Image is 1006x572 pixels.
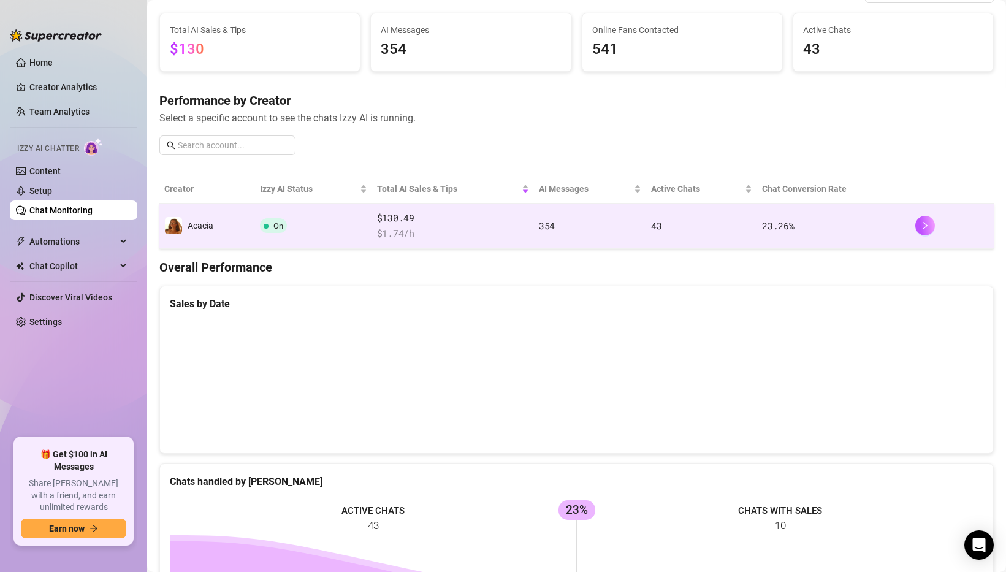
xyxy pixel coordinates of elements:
[10,29,102,42] img: logo-BBDzfeDw.svg
[381,38,561,61] span: 354
[260,182,357,196] span: Izzy AI Status
[381,23,561,37] span: AI Messages
[964,530,994,560] div: Open Intercom Messenger
[159,110,994,126] span: Select a specific account to see the chats Izzy AI is running.
[29,186,52,196] a: Setup
[90,524,98,533] span: arrow-right
[29,256,116,276] span: Chat Copilot
[165,217,182,234] img: Acacia
[377,211,529,226] span: $130.49
[539,182,631,196] span: AI Messages
[29,317,62,327] a: Settings
[170,40,204,58] span: $130
[29,292,112,302] a: Discover Viral Videos
[49,524,85,533] span: Earn now
[372,175,534,204] th: Total AI Sales & Tips
[921,221,929,230] span: right
[17,143,79,154] span: Izzy AI Chatter
[188,221,213,231] span: Acacia
[21,478,126,514] span: Share [PERSON_NAME] with a friend, and earn unlimited rewards
[29,166,61,176] a: Content
[646,175,757,204] th: Active Chats
[159,175,255,204] th: Creator
[539,219,555,232] span: 354
[16,237,26,246] span: thunderbolt
[534,175,646,204] th: AI Messages
[29,77,128,97] a: Creator Analytics
[273,221,283,231] span: On
[377,226,529,241] span: $ 1.74 /h
[29,232,116,251] span: Automations
[170,296,983,311] div: Sales by Date
[592,23,772,37] span: Online Fans Contacted
[159,92,994,109] h4: Performance by Creator
[178,139,288,152] input: Search account...
[651,182,742,196] span: Active Chats
[592,38,772,61] span: 541
[16,262,24,270] img: Chat Copilot
[803,38,983,61] span: 43
[915,216,935,235] button: right
[170,23,350,37] span: Total AI Sales & Tips
[170,474,983,489] div: Chats handled by [PERSON_NAME]
[21,449,126,473] span: 🎁 Get $100 in AI Messages
[167,141,175,150] span: search
[757,175,910,204] th: Chat Conversion Rate
[21,519,126,538] button: Earn nowarrow-right
[159,259,994,276] h4: Overall Performance
[29,58,53,67] a: Home
[803,23,983,37] span: Active Chats
[377,182,519,196] span: Total AI Sales & Tips
[29,205,93,215] a: Chat Monitoring
[255,175,372,204] th: Izzy AI Status
[84,138,103,156] img: AI Chatter
[29,107,90,116] a: Team Analytics
[651,219,661,232] span: 43
[762,219,794,232] span: 23.26 %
